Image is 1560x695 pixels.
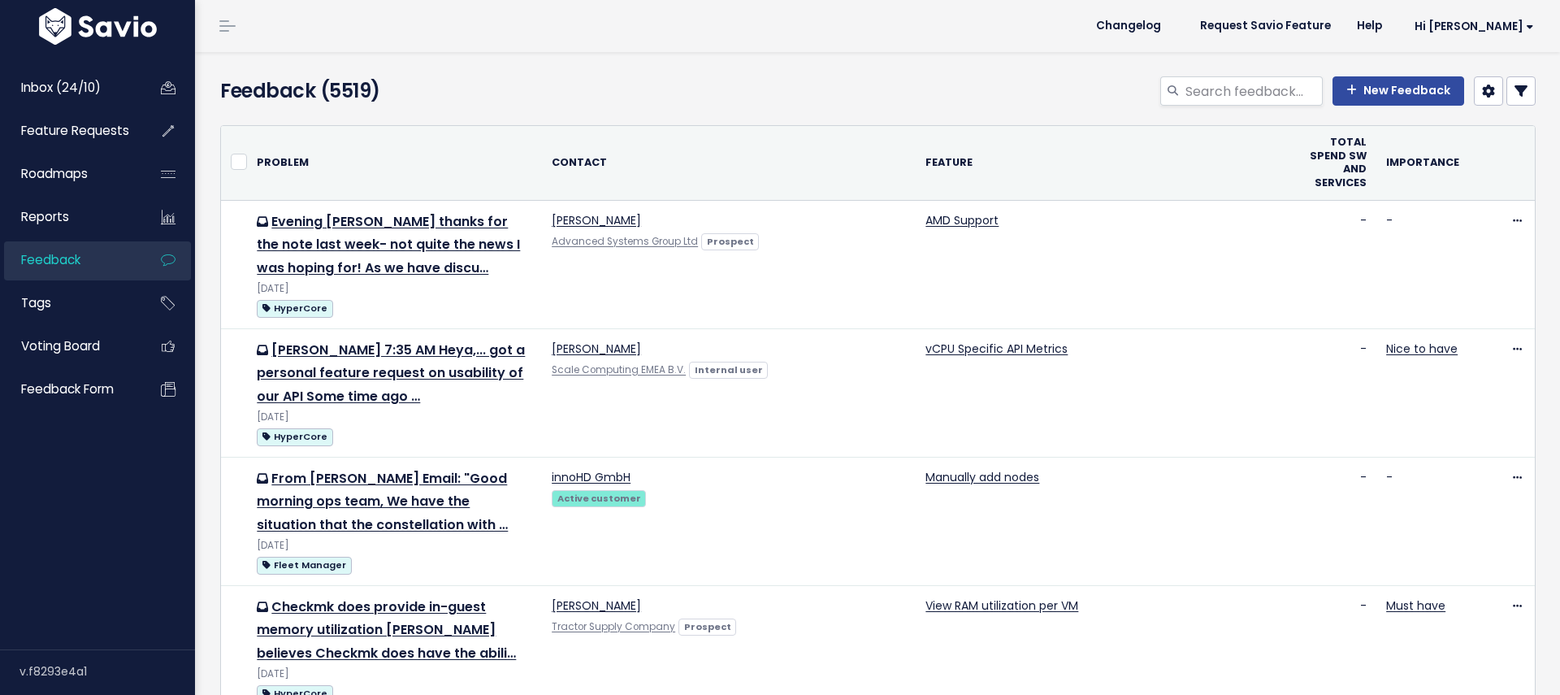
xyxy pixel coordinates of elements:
[4,155,135,193] a: Roadmaps
[4,328,135,365] a: Voting Board
[925,597,1078,614] a: View RAM utilization per VM
[1285,126,1376,200] th: Total Spend SW and Services
[552,489,646,506] a: Active customer
[552,212,641,228] a: [PERSON_NAME]
[1395,14,1547,39] a: Hi [PERSON_NAME]
[689,361,768,377] a: Internal user
[695,363,763,376] strong: Internal user
[21,122,129,139] span: Feature Requests
[21,165,88,182] span: Roadmaps
[21,380,114,397] span: Feedback form
[21,294,51,311] span: Tags
[1386,341,1458,357] a: Nice to have
[1187,14,1344,38] a: Request Savio Feature
[257,537,532,554] div: [DATE]
[925,212,999,228] a: AMD Support
[1096,20,1161,32] span: Changelog
[4,198,135,236] a: Reports
[257,554,351,575] a: Fleet Manager
[552,597,641,614] a: [PERSON_NAME]
[257,597,516,663] a: Checkmk does provide in-guest memory utilization [PERSON_NAME] believes Checkmk does have the abili…
[925,469,1039,485] a: Manually add nodes
[19,650,195,693] div: v.f8293e4a1
[1184,76,1323,106] input: Search feedback...
[35,8,161,45] img: logo-white.9d6f32f41409.svg
[257,341,525,406] a: [PERSON_NAME] 7:35 AM Heya,... got a personal feature request on usability of our API Some time a...
[4,112,135,150] a: Feature Requests
[257,212,520,278] a: Evening [PERSON_NAME] thanks for the note last week- not quite the news I was hoping for! As we h...
[220,76,643,106] h4: Feedback (5519)
[552,235,698,248] a: Advanced Systems Group Ltd
[257,426,332,446] a: HyperCore
[925,341,1068,357] a: vCPU Specific API Metrics
[257,469,508,535] a: From [PERSON_NAME] Email: "Good morning ops team, We have the situation that the constellation wi...
[684,620,731,633] strong: Prospect
[1285,328,1376,457] td: -
[552,620,675,633] a: Tractor Supply Company
[1376,200,1469,328] td: -
[1415,20,1534,33] span: Hi [PERSON_NAME]
[552,363,686,376] a: Scale Computing EMEA B.V.
[247,126,542,200] th: Problem
[552,469,630,485] a: innoHD GmbH
[1386,597,1445,614] a: Must have
[21,337,100,354] span: Voting Board
[21,208,69,225] span: Reports
[4,371,135,408] a: Feedback form
[916,126,1285,200] th: Feature
[542,126,916,200] th: Contact
[707,235,754,248] strong: Prospect
[4,69,135,106] a: Inbox (24/10)
[257,428,332,445] span: HyperCore
[1332,76,1464,106] a: New Feedback
[557,492,641,505] strong: Active customer
[1376,126,1469,200] th: Importance
[552,341,641,357] a: [PERSON_NAME]
[21,251,80,268] span: Feedback
[678,618,736,634] a: Prospect
[257,280,532,298] div: [DATE]
[257,300,332,317] span: HyperCore
[701,232,759,249] a: Prospect
[1285,200,1376,328] td: -
[4,285,135,322] a: Tags
[4,241,135,279] a: Feedback
[257,666,532,683] div: [DATE]
[21,79,101,96] span: Inbox (24/10)
[1285,457,1376,585] td: -
[1376,457,1469,585] td: -
[257,298,332,318] a: HyperCore
[257,557,351,574] span: Fleet Manager
[257,409,532,426] div: [DATE]
[1344,14,1395,38] a: Help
